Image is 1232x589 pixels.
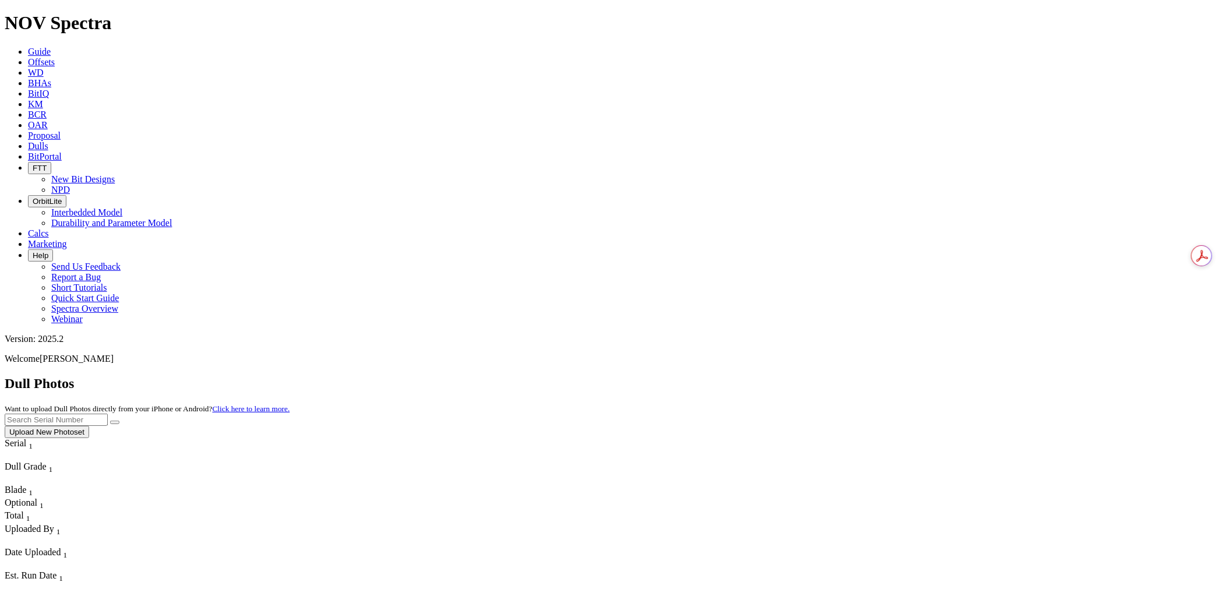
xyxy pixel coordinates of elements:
div: Column Menu [5,451,54,461]
a: Report a Bug [51,272,101,282]
button: OrbitLite [28,195,66,207]
small: Want to upload Dull Photos directly from your iPhone or Android? [5,404,290,413]
a: BitIQ [28,89,49,98]
span: Sort None [29,485,33,495]
a: BitPortal [28,151,62,161]
span: Sort None [26,510,30,520]
span: Total [5,510,24,520]
a: Click here to learn more. [213,404,290,413]
h2: Dull Photos [5,376,1227,392]
a: Durability and Parameter Model [51,218,172,228]
span: FTT [33,164,47,172]
div: Optional Sort None [5,498,45,510]
a: KM [28,99,43,109]
div: Sort None [5,524,137,547]
a: Guide [28,47,51,57]
span: OrbitLite [33,197,62,206]
div: Serial Sort None [5,438,54,451]
sub: 1 [57,527,61,536]
a: BCR [28,110,47,119]
a: Proposal [28,131,61,140]
div: Sort None [5,547,92,570]
button: Help [28,249,53,262]
sub: 1 [29,442,33,450]
a: OAR [28,120,48,130]
div: Sort None [5,461,86,485]
a: BHAs [28,78,51,88]
div: Version: 2025.2 [5,334,1227,344]
div: Column Menu [5,474,86,485]
button: FTT [28,162,51,174]
div: Column Menu [5,537,137,547]
span: Sort None [40,498,44,507]
span: Sort None [63,547,67,557]
a: Spectra Overview [51,304,118,313]
div: Blade Sort None [5,485,45,498]
div: Sort None [5,510,45,523]
div: Date Uploaded Sort None [5,547,92,560]
div: Sort None [5,485,45,498]
span: Sort None [59,570,63,580]
input: Search Serial Number [5,414,108,426]
span: Sort None [49,461,53,471]
a: New Bit Designs [51,174,115,184]
div: Sort None [5,498,45,510]
div: Dull Grade Sort None [5,461,86,474]
p: Welcome [5,354,1227,364]
div: Total Sort None [5,510,45,523]
span: Optional [5,498,37,507]
a: Quick Start Guide [51,293,119,303]
a: Marketing [28,239,67,249]
sub: 1 [29,488,33,497]
a: NPD [51,185,70,195]
span: Date Uploaded [5,547,61,557]
span: Blade [5,485,26,495]
a: Interbedded Model [51,207,122,217]
span: Dull Grade [5,461,47,471]
a: WD [28,68,44,77]
button: Upload New Photoset [5,426,89,438]
div: Column Menu [5,560,92,570]
sub: 1 [40,501,44,510]
span: Serial [5,438,26,448]
a: Calcs [28,228,49,238]
div: Est. Run Date Sort None [5,570,86,583]
h1: NOV Spectra [5,12,1227,34]
sub: 1 [26,514,30,523]
span: Help [33,251,48,260]
a: Send Us Feedback [51,262,121,271]
a: Offsets [28,57,55,67]
div: Sort None [5,438,54,461]
span: [PERSON_NAME] [40,354,114,364]
a: Short Tutorials [51,283,107,292]
sub: 1 [49,465,53,474]
span: Sort None [57,524,61,534]
a: Webinar [51,314,83,324]
span: Uploaded By [5,524,54,534]
span: Sort None [29,438,33,448]
div: Uploaded By Sort None [5,524,137,537]
a: Dulls [28,141,48,151]
sub: 1 [59,574,63,583]
span: Est. Run Date [5,570,57,580]
sub: 1 [63,551,67,559]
